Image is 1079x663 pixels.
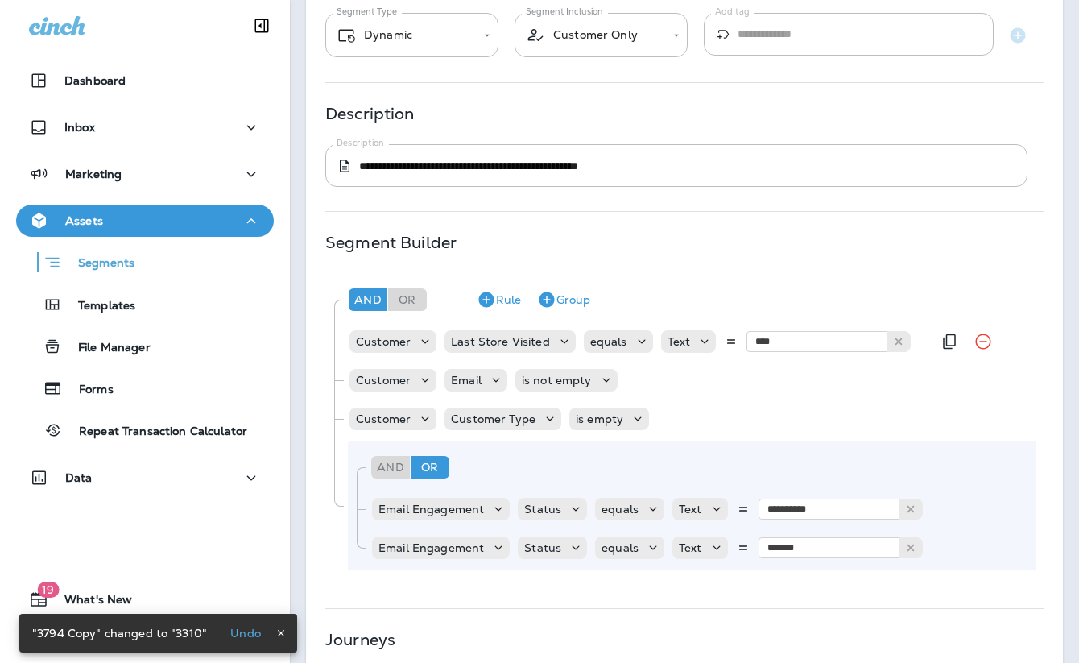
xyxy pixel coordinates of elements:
[64,74,126,87] p: Dashboard
[356,335,411,348] p: Customer
[325,633,395,646] p: Journeys
[16,622,274,654] button: Support
[715,6,750,18] label: Add tag
[64,121,95,134] p: Inbox
[220,624,271,643] button: Undo
[16,329,274,363] button: File Manager
[411,456,449,479] div: Or
[65,214,103,227] p: Assets
[337,137,384,149] label: Description
[356,412,411,425] p: Customer
[325,236,457,249] p: Segment Builder
[16,245,274,280] button: Segments
[933,325,965,358] button: Duplicate Rule
[62,256,134,272] p: Segments
[526,25,662,45] div: Customer Only
[37,582,59,598] span: 19
[470,287,527,313] button: Rule
[679,541,702,554] p: Text
[378,503,484,516] p: Email Engagement
[63,425,247,440] p: Repeat Transaction Calculator
[16,64,274,97] button: Dashboard
[16,158,274,190] button: Marketing
[63,383,114,398] p: Forms
[668,335,691,348] p: Text
[967,325,999,358] button: Remove Rule
[602,541,639,554] p: equals
[371,456,410,479] div: And
[531,287,597,313] button: Group
[16,583,274,615] button: 19What's New
[388,288,427,311] div: Or
[679,503,702,516] p: Text
[230,627,261,640] p: Undo
[16,288,274,321] button: Templates
[451,335,550,348] p: Last Store Visited
[524,503,561,516] p: Status
[62,341,151,356] p: File Manager
[524,541,561,554] p: Status
[349,288,387,311] div: And
[378,541,484,554] p: Email Engagement
[451,374,482,387] p: Email
[65,471,93,484] p: Data
[65,168,122,180] p: Marketing
[356,374,411,387] p: Customer
[16,413,274,447] button: Repeat Transaction Calculator
[337,26,473,45] div: Dynamic
[62,299,135,314] p: Templates
[325,107,415,120] p: Description
[337,6,397,18] label: Segment Type
[16,111,274,143] button: Inbox
[16,371,274,405] button: Forms
[602,503,639,516] p: equals
[451,412,535,425] p: Customer Type
[239,10,284,42] button: Collapse Sidebar
[576,412,623,425] p: is empty
[16,205,274,237] button: Assets
[590,335,627,348] p: equals
[522,374,592,387] p: is not empty
[32,619,207,648] div: "3794 Copy" changed to "3310"
[48,593,132,612] span: What's New
[526,6,603,18] label: Segment Inclusion
[16,462,274,494] button: Data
